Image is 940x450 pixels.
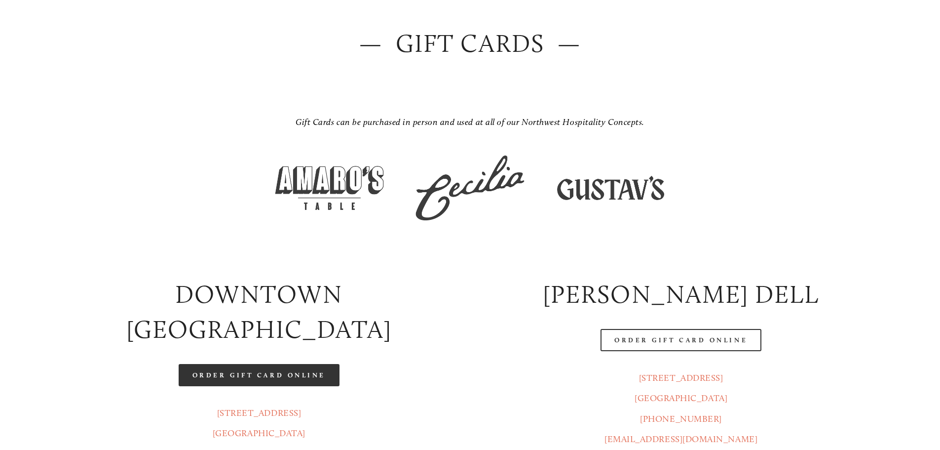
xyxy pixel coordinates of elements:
[479,277,884,312] h2: [PERSON_NAME] DELL
[639,372,723,383] a: [STREET_ADDRESS]
[56,277,461,347] h2: Downtown [GEOGRAPHIC_DATA]
[601,329,761,351] a: Order Gift Card Online
[604,434,757,445] a: [EMAIL_ADDRESS][DOMAIN_NAME]
[640,413,722,424] a: [PHONE_NUMBER]
[635,393,727,404] a: [GEOGRAPHIC_DATA]
[213,408,305,439] a: [STREET_ADDRESS][GEOGRAPHIC_DATA]
[179,364,339,386] a: Order Gift Card Online
[296,117,644,127] em: Gift Cards can be purchased in person and used at all of our Northwest Hospitality Concepts.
